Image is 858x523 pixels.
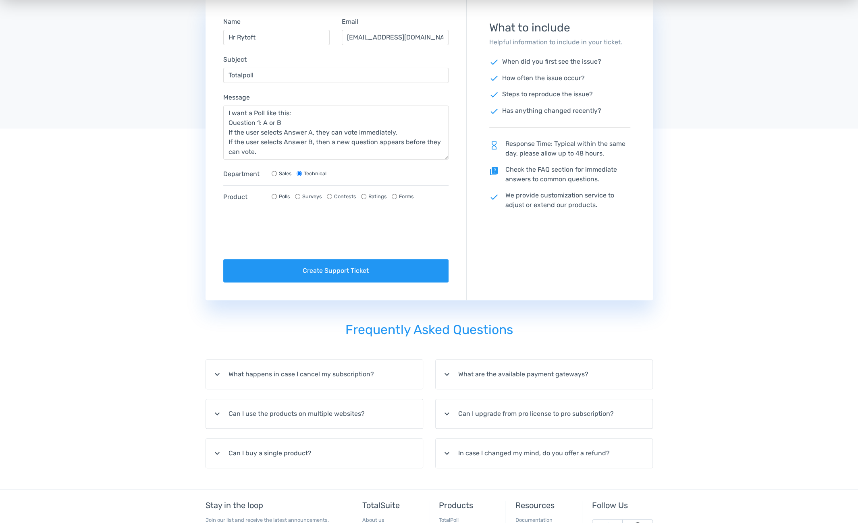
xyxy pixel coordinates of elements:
[334,193,356,200] label: Contests
[515,501,576,510] h5: Resources
[223,17,241,27] label: Name
[362,501,423,510] h5: TotalSuite
[212,448,222,458] i: expand_more
[223,30,330,45] input: Name...
[342,17,358,27] label: Email
[439,501,499,510] h5: Products
[489,90,499,100] span: check
[489,22,630,34] h3: What to include
[489,166,499,176] span: quiz
[206,399,423,428] summary: expand_moreCan I use the products on multiple websites?
[489,165,630,184] p: Check the FAQ section for immediate answers to common questions.
[436,360,652,389] summary: expand_moreWhat are the available payment gateways?
[279,170,292,177] label: Sales
[206,439,423,468] summary: expand_moreCan I buy a single product?
[489,57,499,67] span: check
[368,193,387,200] label: Ratings
[399,193,414,200] label: Forms
[436,399,652,428] summary: expand_moreCan I upgrade from pro license to pro subscription?
[442,409,452,419] i: expand_more
[489,192,499,202] span: check
[279,193,290,200] label: Polls
[489,106,630,116] p: Has anything changed recently?
[439,517,459,523] a: TotalPoll
[223,169,264,179] label: Department
[489,37,630,47] p: Helpful information to include in your ticket.
[206,501,343,510] h5: Stay in the loop
[515,517,553,523] a: Documentation
[362,517,384,523] a: About us
[489,139,630,158] p: Response Time: Typical within the same day, please allow up to 48 hours.
[223,93,250,102] label: Message
[223,192,264,202] label: Product
[223,55,247,64] label: Subject
[223,259,449,282] button: Create Support Ticket
[206,311,653,348] h2: Frequently Asked Questions
[442,369,452,379] i: expand_more
[489,73,499,83] span: check
[223,218,346,249] iframe: reCAPTCHA
[489,141,499,150] span: hourglass_empty
[489,89,630,100] p: Steps to reproduce the issue?
[489,106,499,116] span: check
[212,409,222,419] i: expand_more
[206,360,423,389] summary: expand_moreWhat happens in case I cancel my subscription?
[592,501,652,510] h5: Follow Us
[223,68,449,83] input: Subject...
[212,369,222,379] i: expand_more
[489,57,630,67] p: When did you first see the issue?
[302,193,322,200] label: Surveys
[442,448,452,458] i: expand_more
[489,73,630,83] p: How often the issue occur?
[489,191,630,210] p: We provide customization service to adjust or extend our products.
[304,170,326,177] label: Technical
[436,439,652,468] summary: expand_moreIn case I changed my mind, do you offer a refund?
[342,30,449,45] input: Email...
